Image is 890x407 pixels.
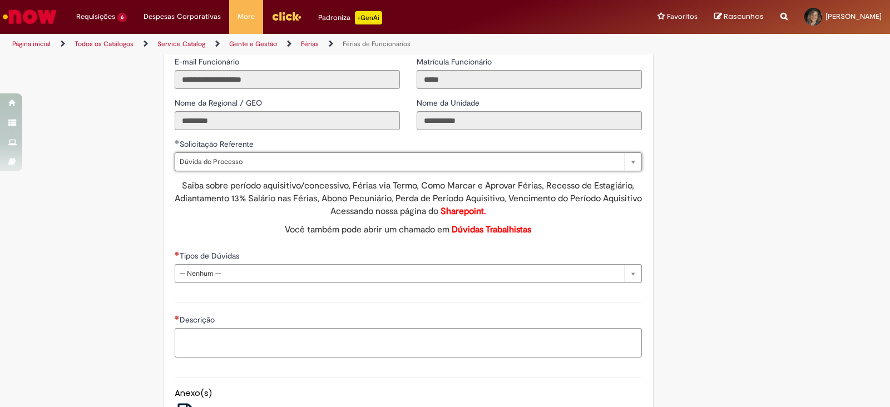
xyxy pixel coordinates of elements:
h5: Anexo(s) [175,389,642,398]
img: click_logo_yellow_360x200.png [271,8,301,24]
span: Somente leitura - Matrícula Funcionário [417,57,494,67]
span: Rascunhos [724,11,764,22]
span: Despesas Corporativas [144,11,221,22]
input: Nome da Regional / GEO [175,111,400,130]
a: Dúvidas Trabalhistas [452,224,531,235]
span: Somente leitura - Nome da Regional / GEO [175,98,264,108]
div: Padroniza [318,11,382,24]
span: Você também pode abrir um chamado em [285,224,449,235]
span: Dúvida do Processo [180,153,619,171]
a: Página inicial [12,39,51,48]
textarea: Descrição [175,328,642,358]
a: Service Catalog [157,39,205,48]
span: [PERSON_NAME] [825,12,882,21]
a: Gente e Gestão [229,39,277,48]
a: Férias de Funcionários [343,39,411,48]
span: Somente leitura - Nome da Unidade [417,98,482,108]
span: Solicitação Referente [180,139,256,149]
a: Férias [301,39,319,48]
span: Necessários [175,251,180,256]
span: Somente leitura - E-mail Funcionário [175,57,241,67]
span: Favoritos [667,11,698,22]
strong: . [441,206,486,217]
span: Descrição [180,315,217,325]
span: More [238,11,255,22]
span: Necessários [175,315,180,320]
span: -- Nenhum -- [180,265,619,282]
input: Nome da Unidade [417,111,642,130]
span: Requisições [76,11,115,22]
span: 6 [117,13,127,22]
input: Matrícula Funcionário [417,70,642,89]
a: Sharepoint [441,206,484,217]
ul: Trilhas de página [8,34,585,54]
span: Saiba sobre período aquisitivo/concessivo, Férias via Termo, Como Marcar e Aprovar Férias, Recess... [175,180,642,217]
span: Obrigatório Preenchido [175,140,180,144]
input: E-mail Funcionário [175,70,400,89]
a: Todos os Catálogos [75,39,133,48]
a: Rascunhos [714,12,764,22]
p: +GenAi [355,11,382,24]
span: Tipos de Dúvidas [180,251,241,261]
img: ServiceNow [1,6,58,28]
